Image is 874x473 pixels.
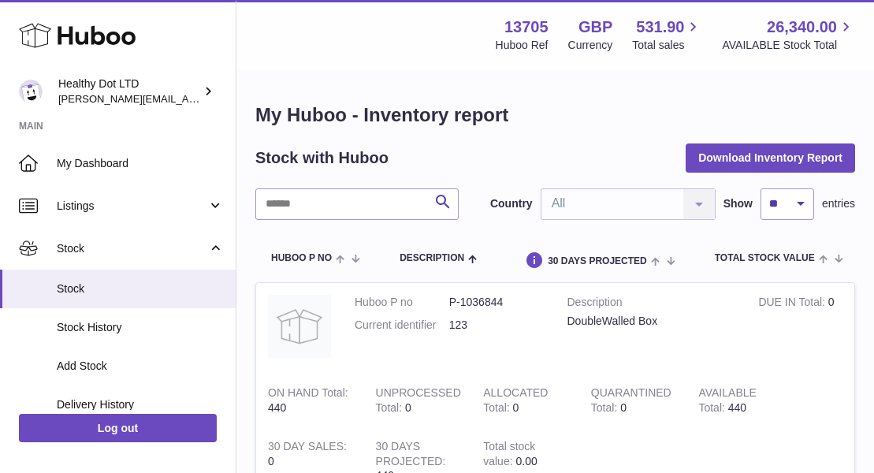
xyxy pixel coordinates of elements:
[19,414,217,442] a: Log out
[268,295,331,358] img: product image
[632,17,702,53] a: 531.90 Total sales
[567,295,735,314] strong: Description
[57,281,224,296] span: Stock
[722,17,855,53] a: 26,340.00 AVAILABLE Stock Total
[483,386,548,418] strong: ALLOCATED Total
[19,80,43,103] img: Dorothy@healthydot.com
[567,314,735,329] div: DoubleWalled Box
[364,374,472,427] td: 0
[256,374,364,427] td: 440
[268,440,347,456] strong: 30 DAY SALES
[504,17,549,38] strong: 13705
[471,374,579,427] td: 0
[57,397,224,412] span: Delivery History
[376,440,446,471] strong: 30 DAYS PROJECTED
[490,196,533,211] label: Country
[758,296,828,312] strong: DUE IN Total
[686,143,855,172] button: Download Inventory Report
[578,17,612,38] strong: GBP
[632,38,702,53] span: Total sales
[496,38,549,53] div: Huboo Ref
[515,455,537,467] span: 0.00
[58,92,316,105] span: [PERSON_NAME][EMAIL_ADDRESS][DOMAIN_NAME]
[255,147,389,169] h2: Stock with Huboo
[57,241,207,256] span: Stock
[355,318,449,333] dt: Current identifier
[57,156,224,171] span: My Dashboard
[57,320,224,335] span: Stock History
[355,295,449,310] dt: Huboo P no
[483,440,535,471] strong: Total stock value
[568,38,613,53] div: Currency
[449,318,544,333] dd: 123
[698,386,756,418] strong: AVAILABLE Total
[57,359,224,374] span: Add Stock
[822,196,855,211] span: entries
[548,256,647,266] span: 30 DAYS PROJECTED
[376,386,461,418] strong: UNPROCESSED Total
[767,17,837,38] span: 26,340.00
[636,17,684,38] span: 531.90
[723,196,753,211] label: Show
[57,199,207,214] span: Listings
[591,386,671,418] strong: QUARANTINED Total
[449,295,544,310] dd: P-1036844
[271,253,332,263] span: Huboo P no
[722,38,855,53] span: AVAILABLE Stock Total
[268,386,348,403] strong: ON HAND Total
[715,253,815,263] span: Total stock value
[620,401,627,414] span: 0
[255,102,855,128] h1: My Huboo - Inventory report
[400,253,464,263] span: Description
[746,283,854,374] td: 0
[686,374,794,427] td: 440
[58,76,200,106] div: Healthy Dot LTD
